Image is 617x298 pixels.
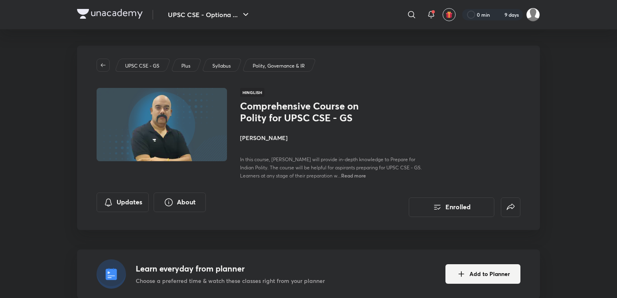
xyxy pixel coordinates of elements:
button: About [154,193,206,212]
button: UPSC CSE - Optiona ... [163,7,256,23]
img: Thumbnail [95,87,228,162]
h1: Comprehensive Course on Polity for UPSC CSE - GS [240,100,373,124]
img: Amrendra sharma [526,8,540,22]
span: In this course, [PERSON_NAME] will provide in-depth knowledge to Prepare for Indian Polity. The c... [240,156,422,179]
a: Company Logo [77,9,143,21]
p: Syllabus [212,62,231,70]
a: Plus [180,62,192,70]
img: avatar [445,11,453,18]
a: Polity, Governance & IR [251,62,306,70]
button: Enrolled [409,197,494,217]
p: Plus [181,62,190,70]
a: UPSC CSE - GS [124,62,161,70]
span: Hinglish [240,88,264,97]
p: Choose a preferred time & watch these classes right from your planner [136,276,325,285]
p: UPSC CSE - GS [125,62,159,70]
a: Syllabus [211,62,232,70]
button: avatar [443,8,456,21]
button: false [501,197,520,217]
img: Company Logo [77,9,143,19]
img: streak [495,11,503,19]
p: Polity, Governance & IR [253,62,305,70]
button: Updates [97,193,149,212]
span: Read more [341,172,366,179]
button: Add to Planner [445,264,520,284]
h4: Learn everyday from planner [136,263,325,275]
h4: [PERSON_NAME] [240,134,423,142]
